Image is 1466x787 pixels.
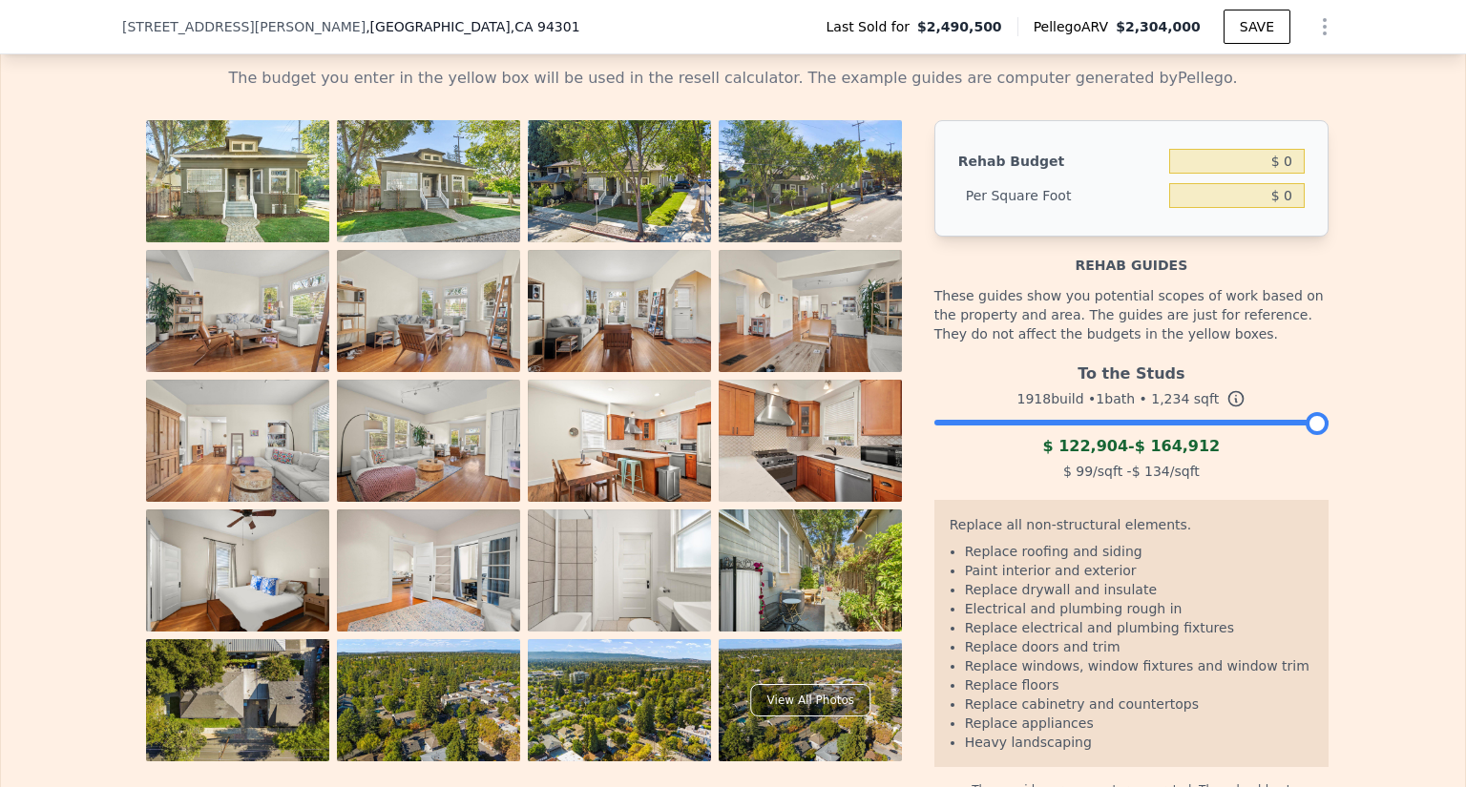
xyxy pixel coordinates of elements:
[122,17,366,36] span: [STREET_ADDRESS][PERSON_NAME]
[965,733,1313,752] li: Heavy landscaping
[917,17,1002,36] span: $2,490,500
[1224,10,1290,44] button: SAVE
[528,120,711,242] img: Property Photo 3
[528,250,711,372] img: Property Photo 7
[751,684,870,716] div: View All Photos
[965,637,1313,656] li: Replace doors and trim
[146,120,329,242] img: Property Photo 1
[719,120,902,242] img: Property Photo 4
[958,144,1162,178] div: Rehab Budget
[965,714,1313,733] li: Replace appliances
[146,380,329,502] img: Property Photo 9
[1063,464,1093,479] span: $ 99
[1132,464,1170,479] span: $ 134
[965,694,1313,714] li: Replace cabinetry and countertops
[528,509,711,632] img: Property Photo 15
[965,561,1313,580] li: Paint interior and exterior
[950,515,1313,542] div: Replace all non-structural elements.
[965,675,1313,694] li: Replace floors
[1042,437,1128,455] span: $ 122,904
[146,509,329,632] img: Property Photo 13
[337,639,520,761] img: Property Photo 18
[965,542,1313,561] li: Replace roofing and siding
[827,17,918,36] span: Last Sold for
[719,380,902,502] img: Property Photo 12
[965,618,1313,637] li: Replace electrical and plumbing fixtures
[511,19,580,34] span: , CA 94301
[1135,437,1221,455] span: $ 164,912
[1151,391,1189,406] span: 1,234
[965,599,1313,618] li: Electrical and plumbing rough in
[1034,17,1117,36] span: Pellego ARV
[337,120,520,242] img: Property Photo 2
[337,380,520,502] img: Property Photo 10
[1306,8,1344,46] button: Show Options
[137,67,1329,90] div: The budget you enter in the yellow box will be used in the resell calculator. The example guides ...
[934,385,1329,412] div: 1918 build • 1 bath • sqft
[528,380,711,502] img: Property Photo 11
[958,178,1162,213] div: Per Square Foot
[146,250,329,372] img: Property Photo 5
[366,17,579,36] span: , [GEOGRAPHIC_DATA]
[146,639,329,761] img: Property Photo 17
[1116,19,1201,34] span: $2,304,000
[965,580,1313,599] li: Replace drywall and insulate
[337,250,520,372] img: Property Photo 6
[934,237,1329,275] div: Rehab guides
[719,250,902,372] img: Property Photo 8
[528,639,711,761] img: Property Photo 19
[934,435,1329,458] div: -
[719,639,902,761] img: Property Photo 20
[934,355,1329,385] div: To the Studs
[965,656,1313,675] li: Replace windows, window fixtures and window trim
[934,458,1329,485] div: /sqft - /sqft
[719,509,902,632] img: Property Photo 16
[934,275,1329,355] div: These guides show you potential scopes of work based on the property and area. The guides are jus...
[337,509,520,632] img: Property Photo 14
